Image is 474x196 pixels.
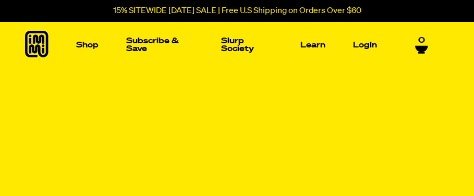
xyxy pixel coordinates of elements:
a: Subscribe & Save [122,33,198,57]
span: 0 [418,36,425,45]
p: 15% SITEWIDE [DATE] SALE | Free U.S Shipping on Orders Over $60 [113,6,361,16]
a: 0 [415,36,428,54]
nav: Main navigation [72,22,381,68]
a: Slurp Society [217,33,277,57]
a: Learn [296,37,330,53]
a: Shop [72,37,103,53]
a: Login [349,37,381,53]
